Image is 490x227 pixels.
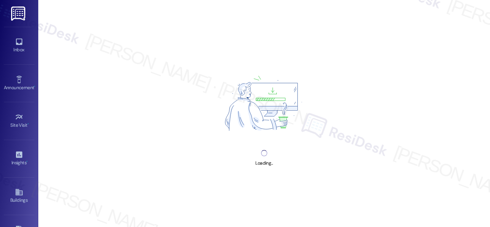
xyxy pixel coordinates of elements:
a: Buildings [4,186,34,206]
span: • [26,159,28,164]
img: ResiDesk Logo [11,7,27,21]
a: Inbox [4,35,34,56]
a: Insights • [4,148,34,169]
span: • [28,121,29,127]
span: • [34,84,35,89]
a: Site Visit • [4,111,34,131]
div: Loading... [255,159,273,167]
